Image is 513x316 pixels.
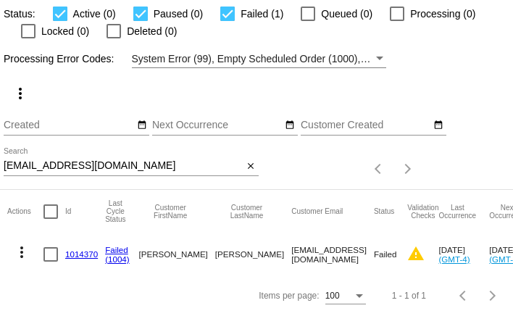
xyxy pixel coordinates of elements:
[325,291,340,301] span: 100
[407,190,438,233] mat-header-cell: Validation Checks
[4,120,134,131] input: Created
[137,120,147,131] mat-icon: date_range
[374,249,397,259] span: Failed
[407,245,425,262] mat-icon: warning
[478,281,507,310] button: Next page
[243,159,259,174] button: Clear
[393,154,422,183] button: Next page
[73,5,116,22] span: Active (0)
[127,22,177,40] span: Deleted (0)
[138,204,201,220] button: Change sorting for CustomerFirstName
[241,5,283,22] span: Failed (1)
[105,245,128,254] a: Failed
[285,120,295,131] mat-icon: date_range
[291,233,374,275] mat-cell: [EMAIL_ADDRESS][DOMAIN_NAME]
[154,5,203,22] span: Paused (0)
[438,233,489,275] mat-cell: [DATE]
[13,244,30,261] mat-icon: more_vert
[410,5,475,22] span: Processing (0)
[12,85,29,102] mat-icon: more_vert
[364,154,393,183] button: Previous page
[138,233,214,275] mat-cell: [PERSON_NAME]
[246,161,256,172] mat-icon: close
[321,5,372,22] span: Queued (0)
[438,204,476,220] button: Change sorting for LastOccurrenceUtc
[433,120,443,131] mat-icon: date_range
[291,207,343,216] button: Change sorting for CustomerEmail
[7,190,43,233] mat-header-cell: Actions
[215,233,291,275] mat-cell: [PERSON_NAME]
[4,53,114,65] span: Processing Error Codes:
[301,120,431,131] input: Customer Created
[105,254,130,264] a: (1004)
[392,291,426,301] div: 1 - 1 of 1
[65,207,71,216] button: Change sorting for Id
[259,291,319,301] div: Items per page:
[41,22,89,40] span: Locked (0)
[4,160,243,172] input: Search
[449,281,478,310] button: Previous page
[4,8,36,20] span: Status:
[65,249,98,259] a: 1014370
[132,50,387,68] mat-select: Filter by Processing Error Codes
[374,207,394,216] button: Change sorting for Status
[215,204,278,220] button: Change sorting for CustomerLastName
[325,291,366,302] mat-select: Items per page:
[105,199,125,223] button: Change sorting for LastProcessingCycleId
[152,120,283,131] input: Next Occurrence
[438,254,470,264] a: (GMT-4)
